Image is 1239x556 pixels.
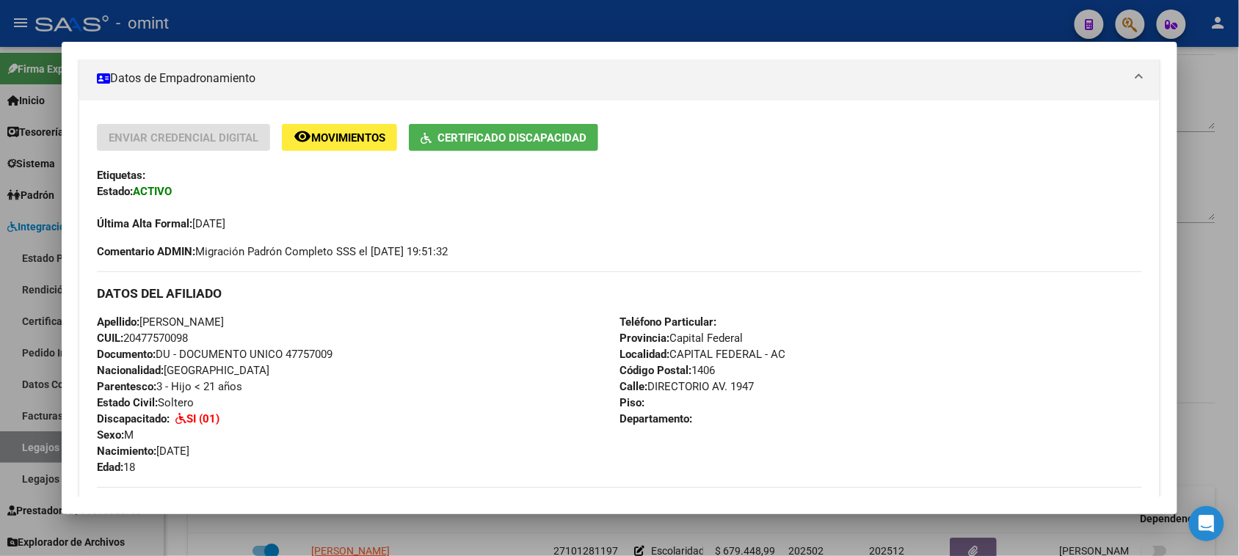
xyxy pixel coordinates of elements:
[97,396,158,409] strong: Estado Civil:
[409,124,598,151] button: Certificado Discapacidad
[619,332,669,345] strong: Provincia:
[97,285,1141,301] h3: DATOS DEL AFILIADO
[619,315,716,329] strong: Teléfono Particular:
[619,348,785,361] span: CAPITAL FEDERAL - AC
[97,217,225,230] span: [DATE]
[97,428,134,442] span: M
[97,185,133,198] strong: Estado:
[619,412,692,425] strong: Departamento:
[97,461,123,474] strong: Edad:
[97,315,224,329] span: [PERSON_NAME]
[294,128,311,145] mat-icon: remove_red_eye
[97,396,194,409] span: Soltero
[619,396,644,409] strong: Piso:
[97,364,269,377] span: [GEOGRAPHIC_DATA]
[619,364,715,377] span: 1406
[97,461,135,474] span: 18
[97,428,124,442] strong: Sexo:
[133,185,172,198] strong: ACTIVO
[619,332,743,345] span: Capital Federal
[619,348,669,361] strong: Localidad:
[97,124,270,151] button: Enviar Credencial Digital
[97,445,189,458] span: [DATE]
[619,380,647,393] strong: Calle:
[97,445,156,458] strong: Nacimiento:
[97,380,242,393] span: 3 - Hijo < 21 años
[97,364,164,377] strong: Nacionalidad:
[97,245,195,258] strong: Comentario ADMIN:
[97,217,192,230] strong: Última Alta Formal:
[97,169,145,182] strong: Etiquetas:
[97,332,123,345] strong: CUIL:
[97,70,1124,87] mat-panel-title: Datos de Empadronamiento
[97,315,139,329] strong: Apellido:
[97,380,156,393] strong: Parentesco:
[79,56,1159,100] mat-expansion-panel-header: Datos de Empadronamiento
[437,131,586,145] span: Certificado Discapacidad
[97,332,188,345] span: 20477570098
[186,412,219,425] strong: SI (01)
[282,124,397,151] button: Movimientos
[619,380,754,393] span: DIRECTORIO AV. 1947
[109,131,258,145] span: Enviar Credencial Digital
[619,364,691,377] strong: Código Postal:
[1189,506,1224,541] div: Open Intercom Messenger
[311,131,385,145] span: Movimientos
[97,412,170,425] strong: Discapacitado:
[97,348,333,361] span: DU - DOCUMENTO UNICO 47757009
[97,244,448,260] span: Migración Padrón Completo SSS el [DATE] 19:51:32
[97,348,156,361] strong: Documento:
